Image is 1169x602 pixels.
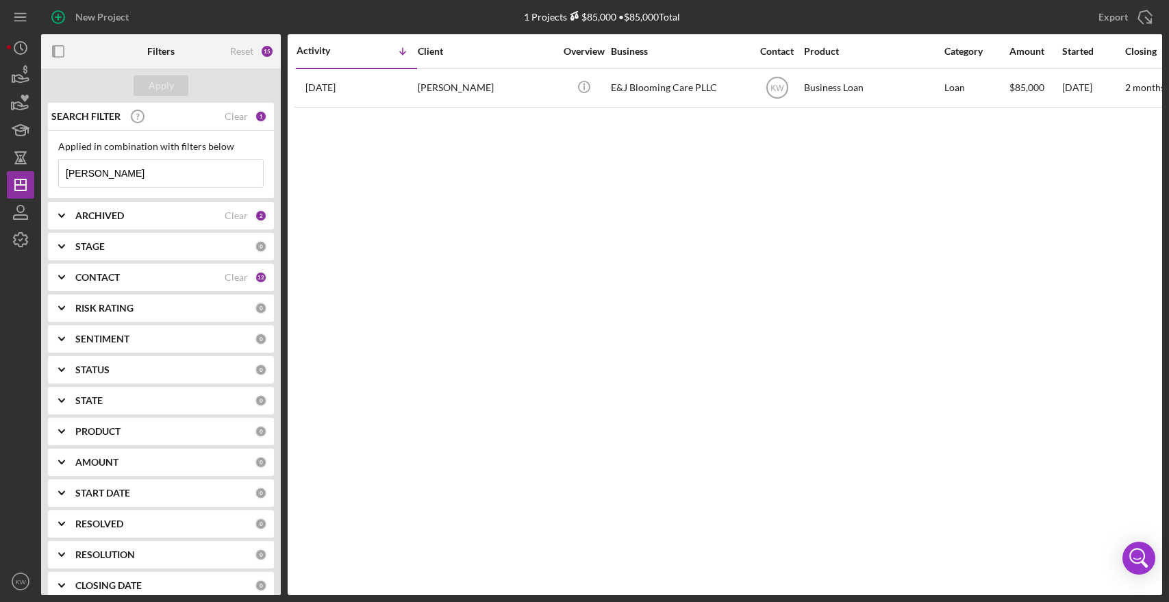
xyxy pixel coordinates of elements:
[944,70,1008,106] div: Loan
[255,210,267,222] div: 2
[255,333,267,345] div: 0
[255,518,267,530] div: 0
[75,457,118,468] b: AMOUNT
[944,46,1008,57] div: Category
[1062,70,1124,106] div: [DATE]
[255,579,267,592] div: 0
[611,46,748,57] div: Business
[225,111,248,122] div: Clear
[75,580,142,591] b: CLOSING DATE
[611,70,748,106] div: E&J Blooming Care PLLC
[147,46,175,57] b: Filters
[418,70,555,106] div: [PERSON_NAME]
[75,395,103,406] b: STATE
[75,272,120,283] b: CONTACT
[255,240,267,253] div: 0
[1098,3,1128,31] div: Export
[75,364,110,375] b: STATUS
[255,364,267,376] div: 0
[75,210,124,221] b: ARCHIVED
[149,75,174,96] div: Apply
[524,11,680,23] div: 1 Projects • $85,000 Total
[1125,81,1165,93] time: 2 months
[7,568,34,595] button: KW
[75,549,135,560] b: RESOLUTION
[751,46,803,57] div: Contact
[255,456,267,468] div: 0
[1062,46,1124,57] div: Started
[1122,542,1155,575] div: Open Intercom Messenger
[58,141,264,152] div: Applied in combination with filters below
[255,110,267,123] div: 1
[1009,46,1061,57] div: Amount
[418,46,555,57] div: Client
[230,46,253,57] div: Reset
[255,549,267,561] div: 0
[51,111,121,122] b: SEARCH FILTER
[75,241,105,252] b: STAGE
[297,45,357,56] div: Activity
[75,426,121,437] b: PRODUCT
[15,578,26,586] text: KW
[305,82,336,93] time: 2025-08-18 20:18
[255,302,267,314] div: 0
[804,46,941,57] div: Product
[75,488,130,499] b: START DATE
[255,487,267,499] div: 0
[1085,3,1162,31] button: Export
[255,271,267,284] div: 12
[75,3,129,31] div: New Project
[75,518,123,529] b: RESOLVED
[255,394,267,407] div: 0
[225,272,248,283] div: Clear
[567,11,616,23] div: $85,000
[260,45,274,58] div: 15
[1009,81,1044,93] span: $85,000
[134,75,188,96] button: Apply
[225,210,248,221] div: Clear
[255,425,267,438] div: 0
[41,3,142,31] button: New Project
[75,303,134,314] b: RISK RATING
[770,84,784,93] text: KW
[558,46,609,57] div: Overview
[75,334,129,344] b: SENTIMENT
[804,70,941,106] div: Business Loan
